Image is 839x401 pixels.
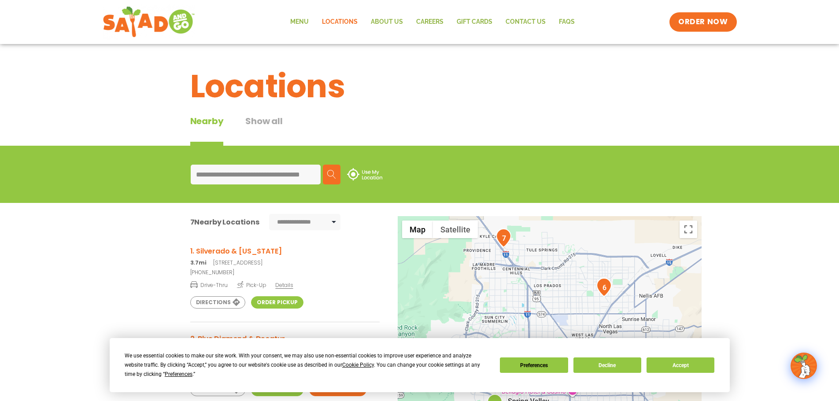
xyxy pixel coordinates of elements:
a: GIFT CARDS [450,12,499,32]
span: 7 [190,217,195,227]
button: Decline [573,357,641,373]
a: Careers [410,12,450,32]
button: Preferences [500,357,568,373]
button: Toggle fullscreen view [680,221,697,238]
img: use-location.svg [347,168,382,180]
a: ORDER NOW [669,12,736,32]
img: search.svg [327,170,336,179]
p: [STREET_ADDRESS] [190,259,380,267]
a: Locations [315,12,364,32]
a: Directions [190,296,245,309]
img: wpChatIcon [791,353,816,378]
span: Pick-Up [237,280,266,289]
span: Drive-Thru [190,280,228,289]
a: Drive-Thru Pick-Up Details [190,278,380,289]
button: Show street map [402,221,433,238]
div: 7 [496,228,511,247]
a: Order Pickup [251,296,303,309]
h3: 2. Blue Diamond & Decatur [190,333,380,344]
span: Preferences [165,371,192,377]
div: We use essential cookies to make our site work. With your consent, we may also use non-essential ... [125,351,489,379]
div: Nearby [190,114,224,146]
div: Cookie Consent Prompt [110,338,730,392]
button: Show all [245,114,282,146]
a: Contact Us [499,12,552,32]
div: Nearby Locations [190,217,259,228]
span: Cookie Policy [342,362,374,368]
div: Tabbed content [190,114,305,146]
nav: Menu [284,12,581,32]
h1: Locations [190,63,649,110]
span: ORDER NOW [678,17,728,27]
span: Details [275,281,293,289]
button: Accept [647,357,714,373]
a: About Us [364,12,410,32]
div: 6 [596,278,612,297]
a: Menu [284,12,315,32]
img: new-SAG-logo-768×292 [103,4,196,40]
a: 2. Blue Diamond & Decatur 6.2mi[STREET_ADDRESS] [190,333,380,354]
strong: 3.7mi [190,259,207,266]
h3: 1. Silverado & [US_STATE] [190,246,380,257]
a: 1. Silverado & [US_STATE] 3.7mi[STREET_ADDRESS] [190,246,380,267]
a: FAQs [552,12,581,32]
button: Show satellite imagery [433,221,478,238]
a: [PHONE_NUMBER] [190,269,380,276]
